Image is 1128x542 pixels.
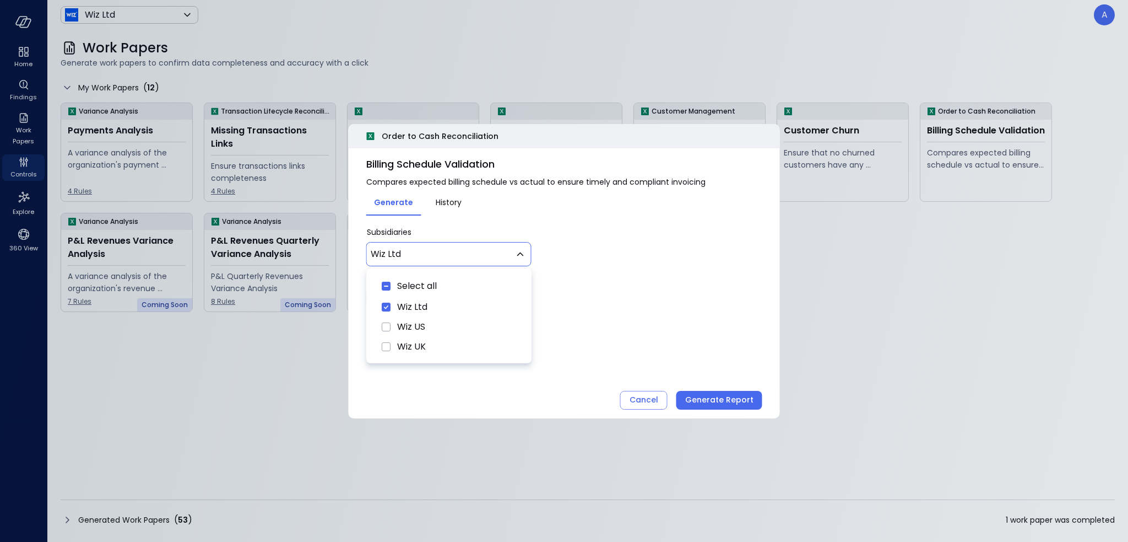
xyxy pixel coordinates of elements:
li: Wiz UK [373,337,525,357]
span: Wiz Ltd [397,300,516,314]
span: Wiz UK [397,340,516,353]
li: Wiz US [373,317,525,337]
span: Wiz US [397,320,516,334]
li: Wiz Ltd [373,297,525,317]
div: Select all [373,275,525,297]
span: Select all [397,280,437,293]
